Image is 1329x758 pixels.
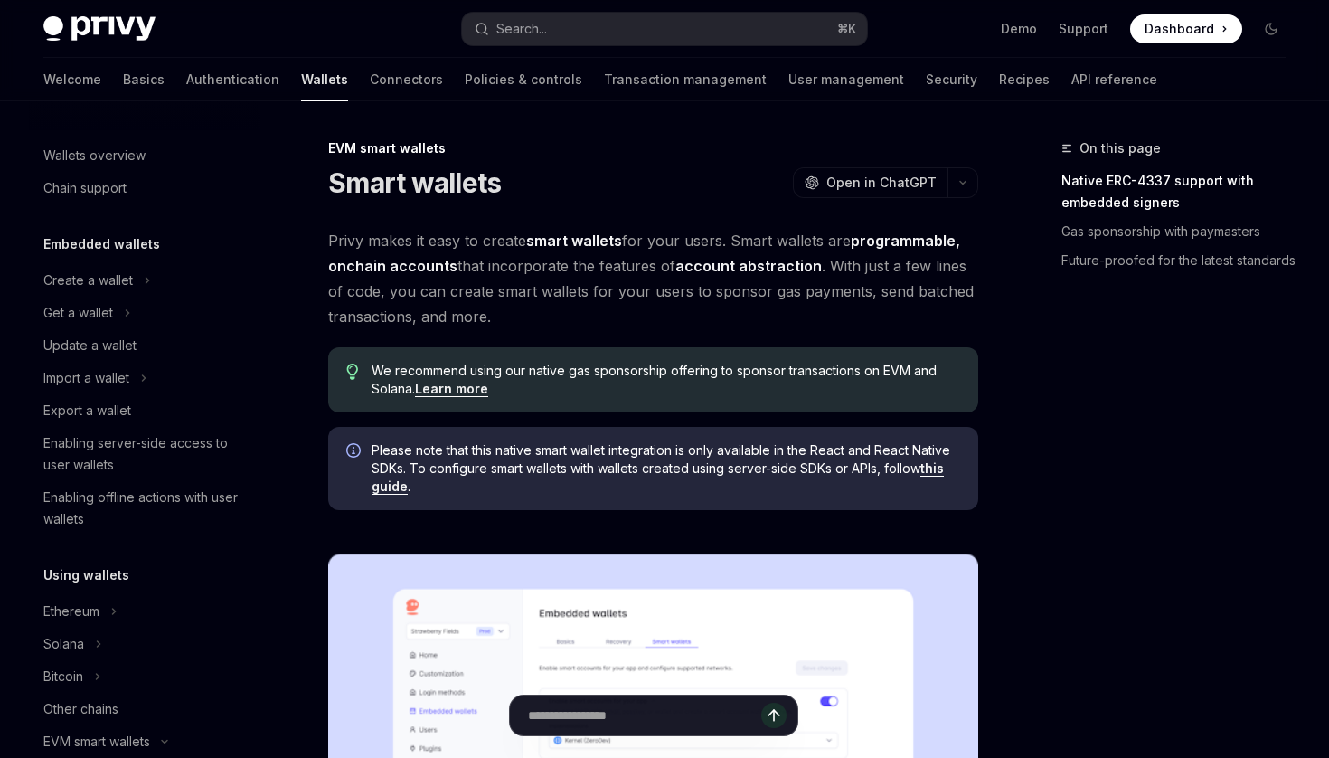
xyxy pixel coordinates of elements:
div: Wallets overview [43,145,146,166]
input: Ask a question... [528,696,761,735]
button: Toggle Solana section [29,628,260,660]
div: Search... [496,18,547,40]
div: Export a wallet [43,400,131,422]
a: Transaction management [604,58,767,101]
button: Send message [761,703,787,728]
img: dark logo [43,16,156,42]
a: User management [788,58,904,101]
span: We recommend using our native gas sponsorship offering to sponsor transactions on EVM and Solana. [372,362,960,398]
div: EVM smart wallets [328,139,978,157]
button: Toggle Create a wallet section [29,264,260,297]
button: Toggle Bitcoin section [29,660,260,693]
button: Open in ChatGPT [793,167,947,198]
a: Recipes [999,58,1050,101]
a: account abstraction [675,257,822,276]
span: ⌘ K [837,22,856,36]
div: EVM smart wallets [43,731,150,753]
button: Open search [462,13,866,45]
a: Enabling offline actions with user wallets [29,481,260,535]
span: Open in ChatGPT [826,174,937,192]
a: Connectors [370,58,443,101]
div: Ethereum [43,601,99,622]
button: Toggle Get a wallet section [29,297,260,329]
a: Security [926,58,977,101]
svg: Info [346,443,364,461]
a: Dashboard [1130,14,1242,43]
div: Enabling offline actions with user wallets [43,487,250,530]
span: Privy makes it easy to create for your users. Smart wallets are that incorporate the features of ... [328,228,978,329]
span: Please note that this native smart wallet integration is only available in the React and React Na... [372,441,960,496]
a: Welcome [43,58,101,101]
span: On this page [1079,137,1161,159]
a: Gas sponsorship with paymasters [1061,217,1300,246]
button: Toggle dark mode [1257,14,1286,43]
h5: Using wallets [43,564,129,586]
a: Support [1059,20,1108,38]
svg: Tip [346,364,359,380]
a: Export a wallet [29,394,260,427]
h1: Smart wallets [328,166,501,199]
a: Basics [123,58,165,101]
div: Solana [43,633,84,655]
strong: smart wallets [526,232,622,250]
button: Toggle Ethereum section [29,595,260,628]
span: Dashboard [1145,20,1214,38]
h5: Embedded wallets [43,233,160,255]
a: Future-proofed for the latest standards [1061,246,1300,275]
button: Toggle Import a wallet section [29,362,260,394]
div: Enabling server-side access to user wallets [43,432,250,476]
a: Demo [1001,20,1037,38]
button: Toggle EVM smart wallets section [29,725,260,758]
a: Native ERC-4337 support with embedded signers [1061,166,1300,217]
div: Update a wallet [43,335,137,356]
a: Chain support [29,172,260,204]
a: Learn more [415,381,488,397]
a: Policies & controls [465,58,582,101]
div: Other chains [43,698,118,720]
a: Other chains [29,693,260,725]
div: Create a wallet [43,270,133,291]
div: Chain support [43,177,127,199]
a: Wallets [301,58,348,101]
a: Authentication [186,58,279,101]
div: Get a wallet [43,302,113,324]
a: Wallets overview [29,139,260,172]
a: Enabling server-side access to user wallets [29,427,260,481]
div: Bitcoin [43,666,83,687]
a: Update a wallet [29,329,260,362]
div: Import a wallet [43,367,129,389]
a: API reference [1071,58,1157,101]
